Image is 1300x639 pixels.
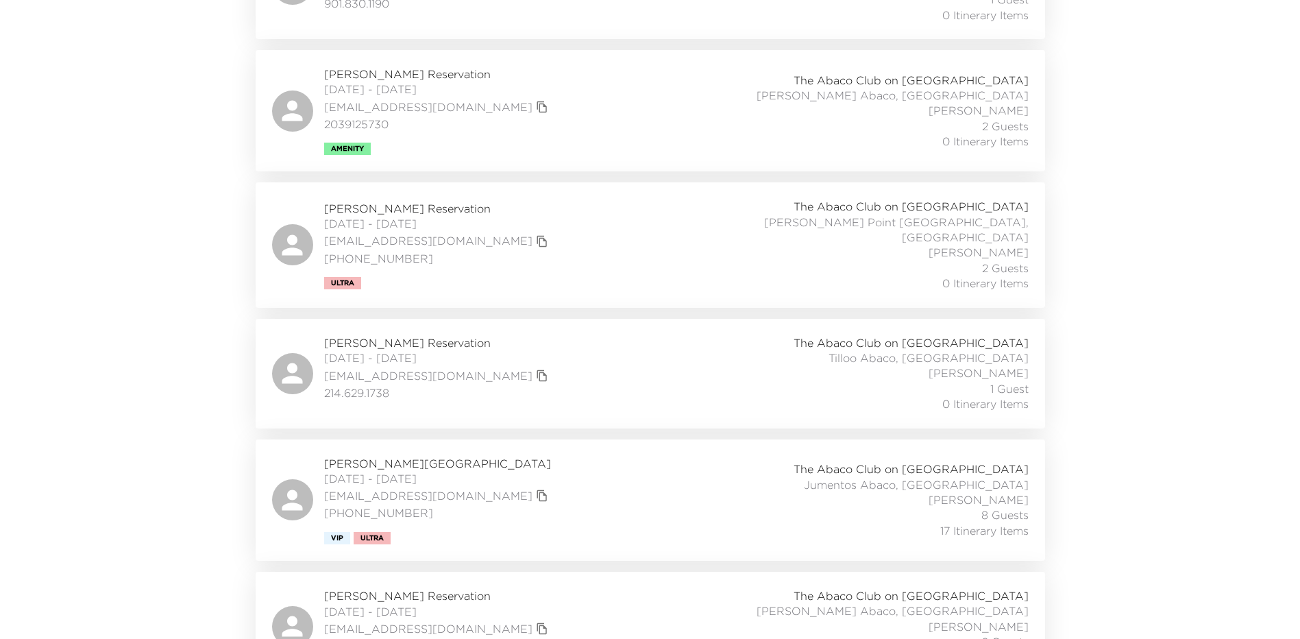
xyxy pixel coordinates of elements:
[324,233,532,248] a: [EMAIL_ADDRESS][DOMAIN_NAME]
[929,245,1029,260] span: [PERSON_NAME]
[794,461,1029,477] span: The Abaco Club on [GEOGRAPHIC_DATA]
[331,279,354,287] span: Ultra
[324,385,552,400] span: 214.629.1738
[532,619,552,638] button: copy primary member email
[532,366,552,385] button: copy primary member email
[324,117,552,132] span: 2039125730
[324,201,552,216] span: [PERSON_NAME] Reservation
[256,50,1045,171] a: [PERSON_NAME] Reservation[DATE] - [DATE][EMAIL_ADDRESS][DOMAIN_NAME]copy primary member email2039...
[757,88,1029,103] span: [PERSON_NAME] Abaco, [GEOGRAPHIC_DATA]
[324,588,552,603] span: [PERSON_NAME] Reservation
[324,456,552,471] span: [PERSON_NAME][GEOGRAPHIC_DATA]
[829,350,1029,365] span: Tilloo Abaco, [GEOGRAPHIC_DATA]
[942,8,1029,23] span: 0 Itinerary Items
[324,335,552,350] span: [PERSON_NAME] Reservation
[942,134,1029,149] span: 0 Itinerary Items
[794,73,1029,88] span: The Abaco Club on [GEOGRAPHIC_DATA]
[757,603,1029,618] span: [PERSON_NAME] Abaco, [GEOGRAPHIC_DATA]
[324,505,552,520] span: [PHONE_NUMBER]
[929,103,1029,118] span: [PERSON_NAME]
[940,523,1029,538] span: 17 Itinerary Items
[324,471,552,486] span: [DATE] - [DATE]
[794,199,1029,214] span: The Abaco Club on [GEOGRAPHIC_DATA]
[804,477,1029,492] span: Jumentos Abaco, [GEOGRAPHIC_DATA]
[532,232,552,251] button: copy primary member email
[794,335,1029,350] span: The Abaco Club on [GEOGRAPHIC_DATA]
[324,621,532,636] a: [EMAIL_ADDRESS][DOMAIN_NAME]
[324,216,552,231] span: [DATE] - [DATE]
[324,82,552,97] span: [DATE] - [DATE]
[256,182,1045,307] a: [PERSON_NAME] Reservation[DATE] - [DATE][EMAIL_ADDRESS][DOMAIN_NAME]copy primary member email[PHO...
[256,439,1045,561] a: [PERSON_NAME][GEOGRAPHIC_DATA][DATE] - [DATE][EMAIL_ADDRESS][DOMAIN_NAME]copy primary member emai...
[360,534,384,542] span: Ultra
[929,492,1029,507] span: [PERSON_NAME]
[331,145,364,153] span: Amenity
[324,604,552,619] span: [DATE] - [DATE]
[794,588,1029,603] span: The Abaco Club on [GEOGRAPHIC_DATA]
[324,99,532,114] a: [EMAIL_ADDRESS][DOMAIN_NAME]
[982,261,1029,276] span: 2 Guests
[929,365,1029,381] span: [PERSON_NAME]
[532,486,552,505] button: copy primary member email
[942,276,1029,291] span: 0 Itinerary Items
[982,119,1029,134] span: 2 Guests
[324,488,532,503] a: [EMAIL_ADDRESS][DOMAIN_NAME]
[324,67,552,82] span: [PERSON_NAME] Reservation
[726,215,1029,245] span: [PERSON_NAME] Point [GEOGRAPHIC_DATA], [GEOGRAPHIC_DATA]
[324,368,532,383] a: [EMAIL_ADDRESS][DOMAIN_NAME]
[532,97,552,117] button: copy primary member email
[942,396,1029,411] span: 0 Itinerary Items
[324,251,552,266] span: [PHONE_NUMBER]
[331,534,343,542] span: Vip
[256,319,1045,429] a: [PERSON_NAME] Reservation[DATE] - [DATE][EMAIL_ADDRESS][DOMAIN_NAME]copy primary member email214....
[929,619,1029,634] span: [PERSON_NAME]
[990,381,1029,396] span: 1 Guest
[324,350,552,365] span: [DATE] - [DATE]
[981,507,1029,522] span: 8 Guests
